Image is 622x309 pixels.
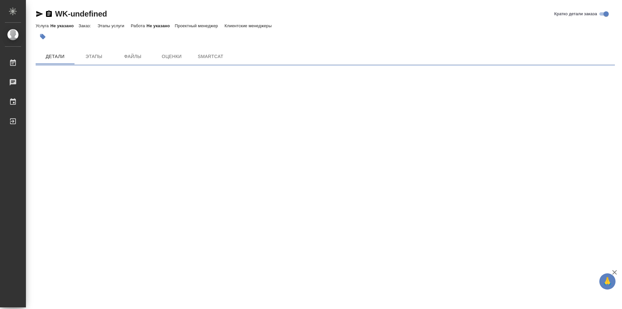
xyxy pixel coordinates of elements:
span: SmartCat [195,53,226,61]
span: 🙏 [602,275,613,288]
p: Услуга [36,23,50,28]
span: Оценки [156,53,187,61]
button: Скопировать ссылку [45,10,53,18]
a: WK-undefined [55,9,107,18]
p: Этапы услуги [98,23,126,28]
button: Добавить тэг [36,30,50,44]
p: Не указано [50,23,78,28]
p: Работа [131,23,147,28]
p: Клиентские менеджеры [225,23,273,28]
span: Файлы [117,53,148,61]
span: Детали [40,53,71,61]
button: Скопировать ссылку для ЯМессенджера [36,10,43,18]
p: Заказ: [78,23,92,28]
p: Проектный менеджер [175,23,219,28]
p: Не указано [146,23,175,28]
button: 🙏 [599,273,616,290]
span: Этапы [78,53,109,61]
span: Кратко детали заказа [554,11,597,17]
